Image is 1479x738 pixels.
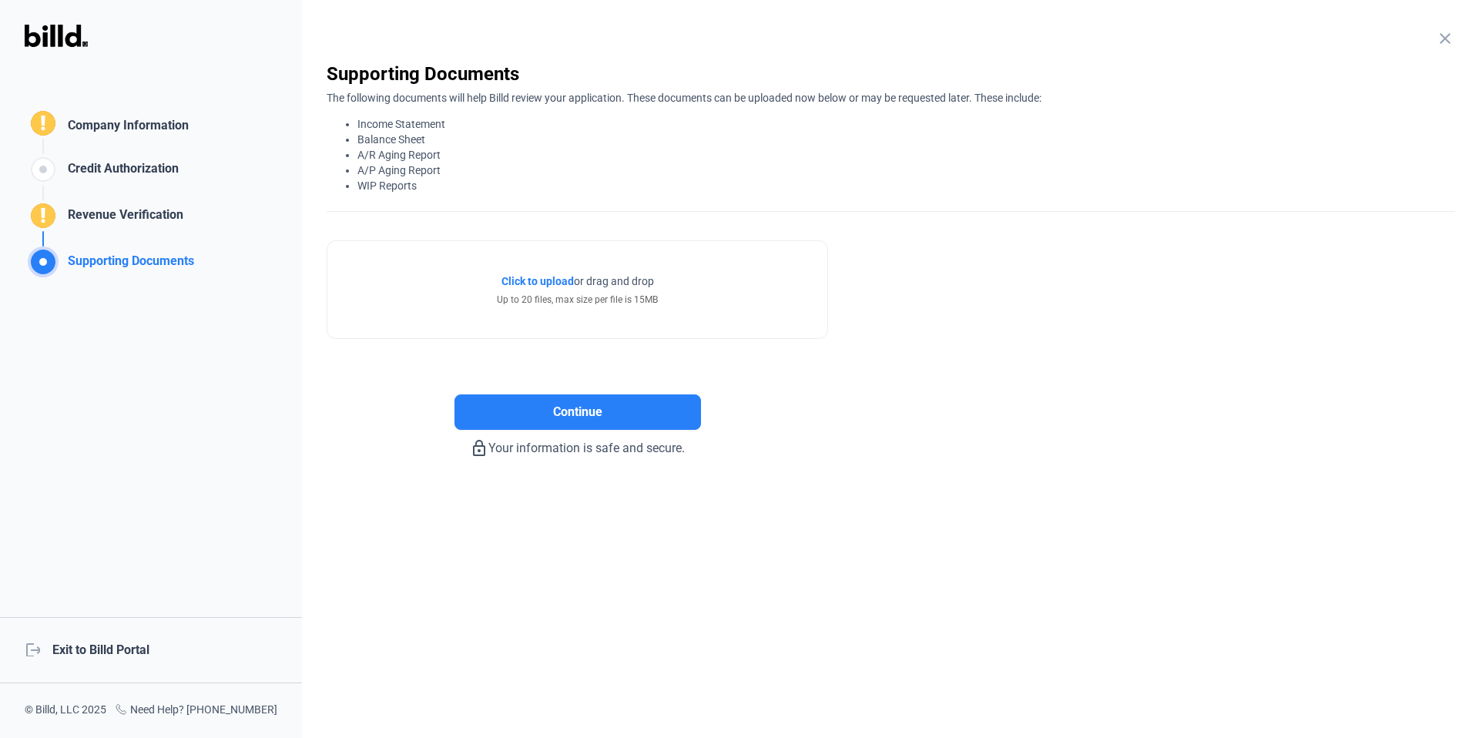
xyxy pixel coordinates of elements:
li: A/P Aging Report [357,163,1454,178]
div: The following documents will help Billd review your application. These documents can be uploaded ... [327,86,1454,193]
span: or drag and drop [574,273,654,289]
button: Continue [454,394,701,430]
div: Credit Authorization [62,159,179,185]
span: Continue [553,403,602,421]
img: Billd Logo [25,25,88,47]
li: WIP Reports [357,178,1454,193]
div: Up to 20 files, max size per file is 15MB [497,293,658,307]
mat-icon: logout [25,641,40,656]
mat-icon: close [1436,29,1454,48]
div: Revenue Verification [62,206,183,231]
div: Your information is safe and secure. [327,430,828,458]
div: Company Information [62,116,189,139]
li: Income Statement [357,116,1454,132]
span: Click to upload [501,275,574,287]
div: Supporting Documents [327,62,1454,86]
li: Balance Sheet [357,132,1454,147]
div: © Billd, LLC 2025 [25,702,106,720]
li: A/R Aging Report [357,147,1454,163]
div: Supporting Documents [62,252,194,277]
mat-icon: lock_outline [470,439,488,458]
div: Need Help? [PHONE_NUMBER] [115,702,277,720]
